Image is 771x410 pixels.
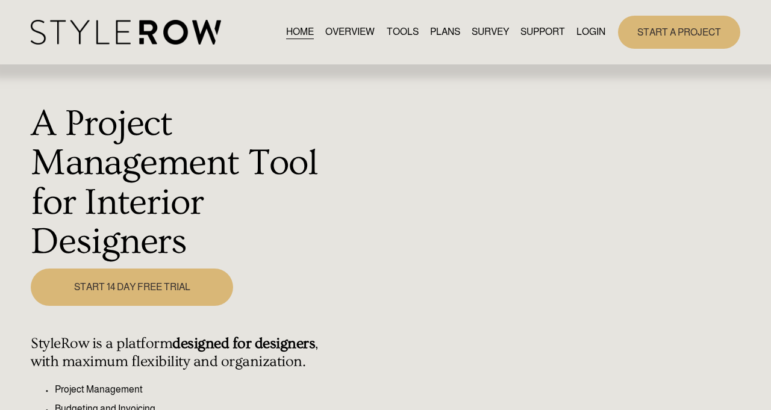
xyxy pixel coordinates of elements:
[55,382,322,397] p: Project Management
[387,24,419,40] a: TOOLS
[430,24,460,40] a: PLANS
[31,20,220,45] img: StyleRow
[286,24,314,40] a: HOME
[31,269,233,306] a: START 14 DAY FREE TRIAL
[618,16,740,49] a: START A PROJECT
[31,335,322,370] h4: StyleRow is a platform , with maximum flexibility and organization.
[520,24,565,40] a: folder dropdown
[520,25,565,39] span: SUPPORT
[172,335,315,352] strong: designed for designers
[325,24,375,40] a: OVERVIEW
[31,104,322,262] h1: A Project Management Tool for Interior Designers
[576,24,605,40] a: LOGIN
[472,24,509,40] a: SURVEY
